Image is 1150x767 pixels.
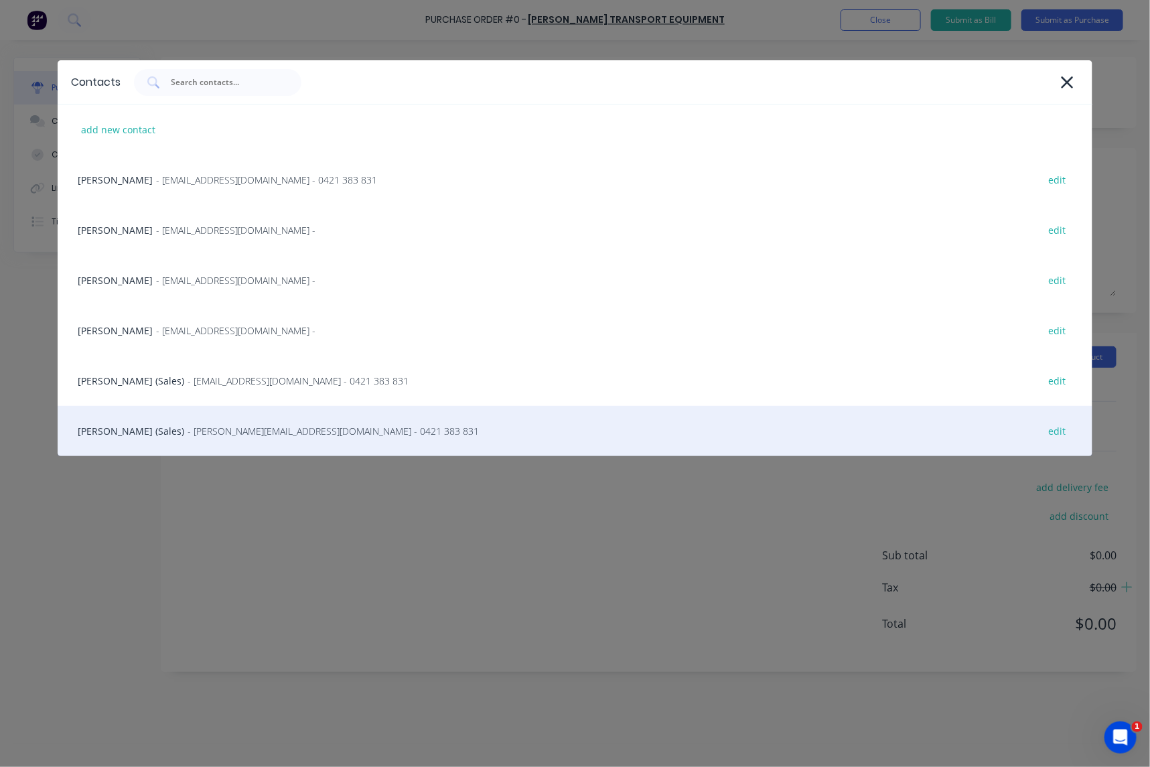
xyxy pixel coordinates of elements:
[1041,169,1072,190] div: edit
[156,273,315,287] span: - [EMAIL_ADDRESS][DOMAIN_NAME] -
[1041,370,1072,391] div: edit
[1132,721,1143,732] span: 1
[1041,421,1072,441] div: edit
[71,74,121,90] div: Contacts
[58,205,1092,255] div: [PERSON_NAME]
[58,255,1092,305] div: [PERSON_NAME]
[1104,721,1137,754] iframe: Intercom live chat
[58,356,1092,406] div: [PERSON_NAME] (Sales)
[1041,270,1072,291] div: edit
[188,374,409,388] span: - [EMAIL_ADDRESS][DOMAIN_NAME] - 0421 383 831
[1041,220,1072,240] div: edit
[1041,320,1072,341] div: edit
[58,155,1092,205] div: [PERSON_NAME]
[74,119,162,140] div: add new contact
[156,223,315,237] span: - [EMAIL_ADDRESS][DOMAIN_NAME] -
[169,76,281,89] input: Search contacts...
[58,406,1092,456] div: [PERSON_NAME] (Sales)
[156,324,315,338] span: - [EMAIL_ADDRESS][DOMAIN_NAME] -
[188,424,479,438] span: - [PERSON_NAME][EMAIL_ADDRESS][DOMAIN_NAME] - 0421 383 831
[58,305,1092,356] div: [PERSON_NAME]
[156,173,377,187] span: - [EMAIL_ADDRESS][DOMAIN_NAME] - 0421 383 831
